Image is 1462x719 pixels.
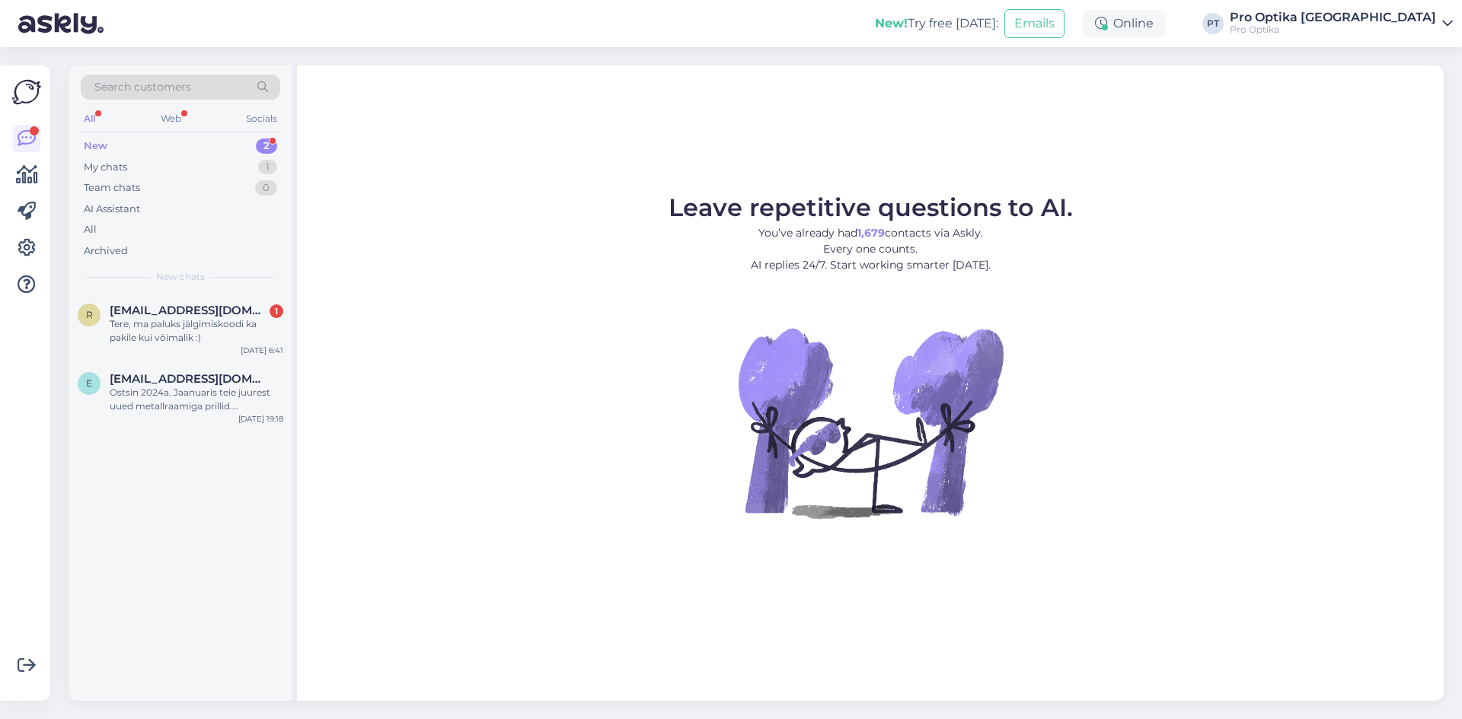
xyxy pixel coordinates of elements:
[84,160,127,175] div: My chats
[1230,11,1453,36] a: Pro Optika [GEOGRAPHIC_DATA]Pro Optika
[81,109,98,129] div: All
[110,372,268,386] span: elikosillamaa@gmail.com
[256,138,277,154] div: 2
[84,202,140,217] div: AI Assistant
[158,109,184,129] div: Web
[84,243,128,259] div: Archived
[110,304,268,317] span: regiina14.viirmets@gmail.com
[12,78,41,107] img: Askly Logo
[84,180,140,196] div: Team chats
[875,16,908,30] b: New!
[1230,24,1436,36] div: Pro Optika
[84,222,97,237] div: All
[255,180,277,196] div: 0
[669,192,1073,222] span: Leave repetitive questions to AI.
[84,138,107,154] div: New
[86,377,92,389] span: e
[733,285,1007,559] img: No Chat active
[1004,9,1065,38] button: Emails
[669,225,1073,273] p: You’ve already had contacts via Askly. Every one counts. AI replies 24/7. Start working smarter [...
[1083,10,1166,37] div: Online
[1230,11,1436,24] div: Pro Optika [GEOGRAPHIC_DATA]
[86,309,93,320] span: r
[110,317,283,345] div: Tere, ma paluks jälgimiskoodi ka pakile kui võimalik :)
[243,109,280,129] div: Socials
[1202,13,1224,34] div: PT
[94,79,191,95] span: Search customers
[241,345,283,356] div: [DATE] 6:41
[270,304,283,318] div: 1
[156,270,205,284] span: New chats
[857,226,885,240] b: 1,679
[238,413,283,425] div: [DATE] 19:18
[110,386,283,413] div: Ostsin 2024a. Jaanuaris teie juurest uued metallraamiga prillid. Praeguseks, on raami alumisest s...
[875,14,998,33] div: Try free [DATE]:
[258,160,277,175] div: 1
